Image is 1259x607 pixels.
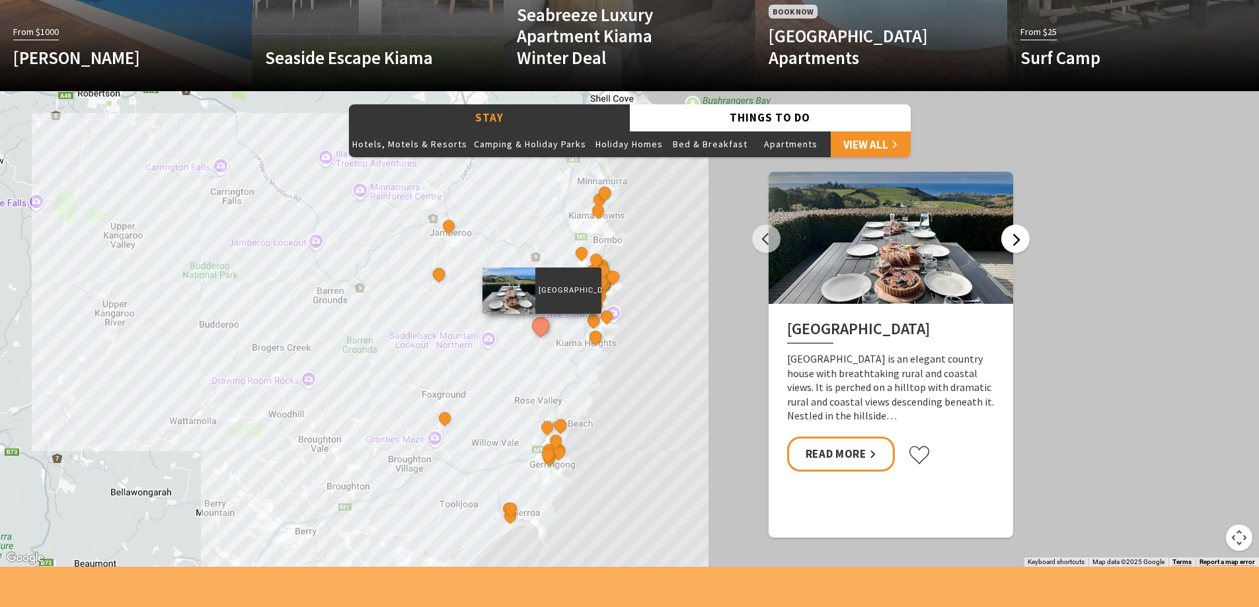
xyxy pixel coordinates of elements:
button: See detail about Saddleback Grove [528,314,553,338]
button: Hotels, Motels & Resorts [349,131,471,157]
button: Bed & Breakfast [669,131,751,157]
button: See detail about Park Ridge Retreat [541,449,558,466]
span: From $1000 [13,24,59,40]
button: See detail about Jamberoo Valley Farm Cottages [430,266,447,283]
button: See detail about Beach House on Johnson [596,184,613,201]
button: Click to favourite Saddleback Grove [908,445,931,465]
button: See detail about Bask at Loves Bay [587,328,604,345]
span: Book Now [769,5,818,18]
button: Next [1001,225,1030,253]
button: See detail about Sundara Beach House [552,417,569,434]
button: Things To Do [630,104,911,131]
button: See detail about That Retro Place Kiama [573,245,590,262]
button: See detail about Amaroo Kiama [598,308,615,325]
a: View All [831,131,911,157]
p: [GEOGRAPHIC_DATA] is an elegant country house with breathtaking rural and coastal views. It is pe... [787,352,995,423]
h2: [GEOGRAPHIC_DATA] [787,320,995,343]
button: See detail about Kiama Harbour Cabins [605,268,622,285]
button: See detail about Discovery Parks - Gerroa [502,500,519,517]
a: Terms (opens in new tab) [1172,558,1192,566]
a: Report a map error [1200,558,1255,566]
button: See detail about Seven Mile Beach Holiday Park [502,507,519,524]
img: Google [3,550,47,567]
button: See detail about Mercure Gerringong Resort [539,419,556,437]
p: [GEOGRAPHIC_DATA] [535,285,601,297]
h4: Seaside Escape Kiama [265,47,453,68]
button: Apartments [751,131,831,157]
button: Stay [349,104,630,131]
button: See detail about Werri Beach Holiday Park [547,432,564,449]
h4: Seabreeze Luxury Apartment Kiama Winter Deal [517,4,705,68]
span: Map data ©2025 Google [1092,558,1164,565]
button: See detail about Jamberoo Pub and Saleyard Motel [440,217,457,234]
button: See detail about BIG4 Easts Beach Holiday Park [585,312,602,329]
h4: [GEOGRAPHIC_DATA] Apartments [769,25,956,68]
button: See detail about Coast and Country Holidays [539,446,556,463]
button: See detail about Casa Mar Azul [589,202,606,219]
button: Previous [752,225,781,253]
a: Open this area in Google Maps (opens a new window) [3,550,47,567]
button: Camping & Holiday Parks [471,131,590,157]
a: Read More [787,437,895,472]
button: Map camera controls [1226,524,1252,551]
button: Keyboard shortcuts [1028,557,1085,567]
button: See detail about Bombo Hideaway [587,252,604,269]
h4: Surf Camp [1020,47,1208,68]
button: Holiday Homes [590,131,669,157]
span: From $25 [1020,24,1057,40]
button: See detail about EagleView Park [436,410,453,427]
h4: [PERSON_NAME] [13,47,201,68]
